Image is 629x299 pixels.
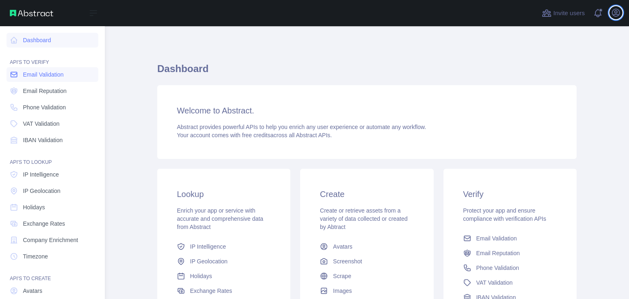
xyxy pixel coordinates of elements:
[23,87,67,95] span: Email Reputation
[23,287,42,295] span: Avatars
[7,116,98,131] a: VAT Validation
[460,231,560,246] a: Email Validation
[177,188,271,200] h3: Lookup
[174,269,274,283] a: Holidays
[317,239,417,254] a: Avatars
[460,275,560,290] a: VAT Validation
[317,254,417,269] a: Screenshot
[23,103,66,111] span: Phone Validation
[174,239,274,254] a: IP Intelligence
[7,133,98,147] a: IBAN Validation
[190,287,232,295] span: Exchange Rates
[7,283,98,298] a: Avatars
[23,203,45,211] span: Holidays
[7,200,98,215] a: Holidays
[23,252,48,260] span: Timezone
[174,254,274,269] a: IP Geolocation
[157,62,577,82] h1: Dashboard
[174,283,274,298] a: Exchange Rates
[333,272,351,280] span: Scrape
[463,207,546,222] span: Protect your app and ensure compliance with verification APIs
[320,188,414,200] h3: Create
[317,269,417,283] a: Scrape
[23,136,63,144] span: IBAN Validation
[190,242,226,251] span: IP Intelligence
[242,132,270,138] span: free credits
[177,207,263,230] span: Enrich your app or service with accurate and comprehensive data from Abstract
[23,236,78,244] span: Company Enrichment
[190,272,212,280] span: Holidays
[23,120,59,128] span: VAT Validation
[190,257,228,265] span: IP Geolocation
[7,67,98,82] a: Email Validation
[7,167,98,182] a: IP Intelligence
[177,105,557,116] h3: Welcome to Abstract.
[7,183,98,198] a: IP Geolocation
[7,216,98,231] a: Exchange Rates
[463,188,557,200] h3: Verify
[7,233,98,247] a: Company Enrichment
[317,283,417,298] a: Images
[476,264,519,272] span: Phone Validation
[177,124,426,130] span: Abstract provides powerful APIs to help you enrich any user experience or automate any workflow.
[333,287,352,295] span: Images
[7,33,98,48] a: Dashboard
[333,242,352,251] span: Avatars
[7,149,98,165] div: API'S TO LOOKUP
[476,249,520,257] span: Email Reputation
[7,84,98,98] a: Email Reputation
[460,246,560,260] a: Email Reputation
[476,279,513,287] span: VAT Validation
[460,260,560,275] a: Phone Validation
[476,234,517,242] span: Email Validation
[10,10,53,16] img: Abstract API
[7,100,98,115] a: Phone Validation
[553,9,585,18] span: Invite users
[7,49,98,66] div: API'S TO VERIFY
[23,70,63,79] span: Email Validation
[23,187,61,195] span: IP Geolocation
[540,7,586,20] button: Invite users
[177,132,332,138] span: Your account comes with across all Abstract APIs.
[320,207,407,230] span: Create or retrieve assets from a variety of data collected or created by Abtract
[7,265,98,282] div: API'S TO CREATE
[333,257,362,265] span: Screenshot
[7,249,98,264] a: Timezone
[23,170,59,179] span: IP Intelligence
[23,220,65,228] span: Exchange Rates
